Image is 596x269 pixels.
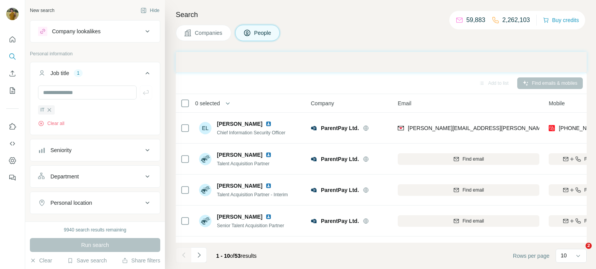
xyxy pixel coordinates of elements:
img: Logo of ParentPay Ltd. [311,218,317,224]
span: Talent Acquisition Partner - Interim [217,192,288,197]
span: Chief Information Security Officer [217,130,286,135]
span: Mobile [549,99,565,107]
p: 10 [561,252,567,259]
span: ParentPay Ltd. [321,155,359,163]
span: [PERSON_NAME] [217,120,262,128]
button: Enrich CSV [6,67,19,81]
button: Dashboard [6,154,19,168]
div: Personal location [50,199,92,207]
p: 2,262,103 [502,15,530,25]
button: Personal location [30,194,160,212]
span: Rows per page [513,252,549,260]
div: Seniority [50,146,71,154]
button: Use Surfe API [6,137,19,151]
span: Find email [463,156,484,163]
img: Logo of ParentPay Ltd. [311,125,317,131]
button: Hide [135,5,165,16]
span: ParentPay Ltd. [321,186,359,194]
img: provider findymail logo [398,124,404,132]
div: Company lookalikes [52,27,100,35]
span: results [216,253,256,259]
span: [PERSON_NAME] [217,182,262,190]
img: Avatar [199,215,211,227]
iframe: Banner [176,52,587,72]
img: LinkedIn logo [265,121,272,127]
img: Avatar [6,8,19,20]
span: 0 selected [195,99,220,107]
button: Navigate to next page [191,247,207,263]
button: Department [30,167,160,186]
button: Share filters [122,257,160,264]
span: IT [40,106,45,113]
button: Save search [67,257,107,264]
button: Buy credits [543,15,579,26]
span: [PERSON_NAME] [217,151,262,159]
img: Logo of ParentPay Ltd. [311,156,317,162]
iframe: Intercom live chat [570,243,588,261]
span: Email [398,99,411,107]
button: Find email [398,153,539,165]
button: Seniority [30,141,160,159]
span: Talent Acquisition Partner [217,161,269,166]
p: Personal information [30,50,160,57]
button: Find email [398,215,539,227]
img: Avatar [199,153,211,165]
img: LinkedIn logo [265,183,272,189]
span: 53 [235,253,241,259]
button: Job title1 [30,64,160,86]
span: Company [311,99,334,107]
h4: Search [176,9,587,20]
button: Clear all [38,120,64,127]
div: 9940 search results remaining [64,226,126,233]
div: 1 [74,70,83,77]
span: [PERSON_NAME] [217,213,262,221]
button: Search [6,50,19,63]
span: 1 - 10 [216,253,230,259]
span: Senior Talent Acquisition Partner [217,223,284,228]
button: My lists [6,84,19,98]
button: Quick start [6,33,19,46]
div: Job title [50,69,69,77]
span: 2 [586,243,592,249]
button: Company lookalikes [30,22,160,41]
img: LinkedIn logo [265,214,272,220]
span: ParentPay Ltd. [321,124,359,132]
img: provider prospeo logo [549,124,555,132]
img: Avatar [199,184,211,196]
button: Clear [30,257,52,264]
span: Find email [463,218,484,224]
button: Find email [398,184,539,196]
div: New search [30,7,54,14]
span: of [230,253,235,259]
span: Find email [463,187,484,194]
img: Logo of ParentPay Ltd. [311,187,317,193]
p: 59,883 [466,15,485,25]
span: People [254,29,272,37]
span: [PERSON_NAME][EMAIL_ADDRESS][PERSON_NAME][DOMAIN_NAME] [408,125,589,131]
div: Department [50,173,79,180]
button: Use Surfe on LinkedIn [6,120,19,134]
span: Companies [195,29,223,37]
img: LinkedIn logo [265,152,272,158]
div: EL [199,122,211,134]
button: Feedback [6,171,19,185]
span: ParentPay Ltd. [321,217,359,225]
